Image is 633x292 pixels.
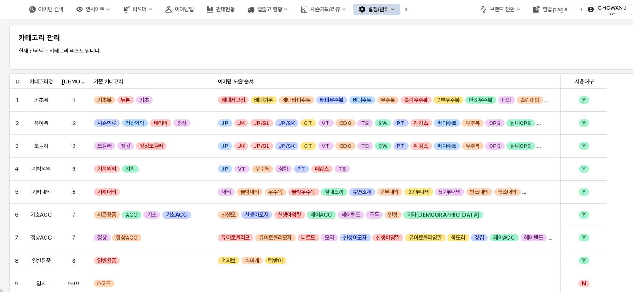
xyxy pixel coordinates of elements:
[94,78,123,85] span: 기존 카테고리
[388,211,398,219] span: 인형
[397,119,405,127] span: PT
[97,257,116,264] span: 일반용품
[15,96,19,104] span: 1
[541,119,556,127] span: 3PCS
[575,78,594,85] span: 사용여부
[528,4,573,15] button: 영업 page
[549,96,567,104] span: 반소내의
[37,280,46,287] span: 임시
[470,188,489,196] span: 반소내의
[15,119,19,127] span: 2
[268,188,283,196] span: 우주복
[72,188,76,196] span: 5
[552,234,571,241] span: 보행기화
[489,119,501,127] span: OPS
[490,6,514,13] div: 브랜드 전환
[201,4,240,15] button: 판매현황
[166,211,187,219] span: 기초ACC
[86,6,104,13] div: 인사이트
[126,165,135,173] span: 기획
[175,6,194,13] div: 아이템맵
[310,6,340,13] div: 시즌기획/리뷰
[437,96,460,104] span: 7부우주복
[222,188,231,196] span: 내의
[254,142,269,150] span: JP/SL
[475,234,484,241] span: 장갑
[126,211,138,219] span: ACC
[339,142,352,150] span: CDG
[68,280,80,287] span: 999
[582,257,586,264] span: Y
[408,188,430,196] span: 37부내의
[34,142,48,150] span: 토들러
[240,188,259,196] span: 슬림내의
[73,119,76,127] span: 2
[596,4,628,19] p: CHOWANJAE
[361,119,369,127] span: TS
[15,234,19,241] span: 7
[126,119,144,127] span: 정상외의
[582,119,586,127] span: Y
[414,119,428,127] span: 레깅스
[72,165,76,173] span: 5
[15,211,19,219] span: 6
[439,188,461,196] span: 57부내의
[279,119,295,127] span: JP/SK
[414,142,428,150] span: 레깅스
[242,4,293,15] button: 입출고 현황
[255,165,269,173] span: 우주복
[15,142,19,150] span: 3
[97,165,116,173] span: 기획외의
[116,234,138,241] span: 정상ACC
[118,4,158,15] button: 리오더
[526,188,550,196] span: 반소우주복
[222,142,229,150] span: JP
[361,142,369,150] span: TS
[15,165,19,173] span: 4
[238,119,245,127] span: JK
[469,96,492,104] span: 반소우주복
[502,96,511,104] span: 내의
[72,211,76,219] span: 7
[438,119,456,127] span: 바디수트
[23,4,69,15] button: 아이템 검색
[245,257,259,264] span: 손싸개
[254,96,273,104] span: 배내가운
[160,4,199,15] div: 아이템맵
[34,96,48,104] span: 기초복
[71,4,116,15] button: 인사이트
[521,96,539,104] span: 슬림내의
[582,142,586,150] span: Y
[15,280,19,287] span: 9
[343,234,367,241] span: 신생아모자
[582,165,586,173] span: Y
[368,6,389,13] div: 설정/관리
[222,165,229,173] span: JP
[397,142,405,150] span: PT
[407,211,479,219] span: 기타[DEMOGRAPHIC_DATA]
[15,257,19,264] span: 8
[30,211,52,219] span: 기초ACC
[311,211,332,219] span: 헤어ACC
[279,165,288,173] span: 상하
[524,234,543,241] span: 헤어밴드
[19,33,358,43] h5: 카테고리 관리
[140,142,163,150] span: 정상토들러
[353,96,372,104] span: 바디수트
[304,142,313,150] span: CT
[353,4,400,15] button: 설정/관리
[379,142,387,150] span: SW
[222,119,229,127] span: JP
[498,188,517,196] span: 민소내의
[353,188,372,196] span: 수면조끼
[541,142,556,150] span: 3PCS
[32,188,51,196] span: 기획내의
[245,211,268,219] span: 신생아모자
[97,96,112,104] span: 기초복
[97,211,116,219] span: 시즌용품
[268,257,283,264] span: 턱받이
[322,142,330,150] span: VT
[381,96,395,104] span: 우주복
[283,96,311,104] span: 배내바디수트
